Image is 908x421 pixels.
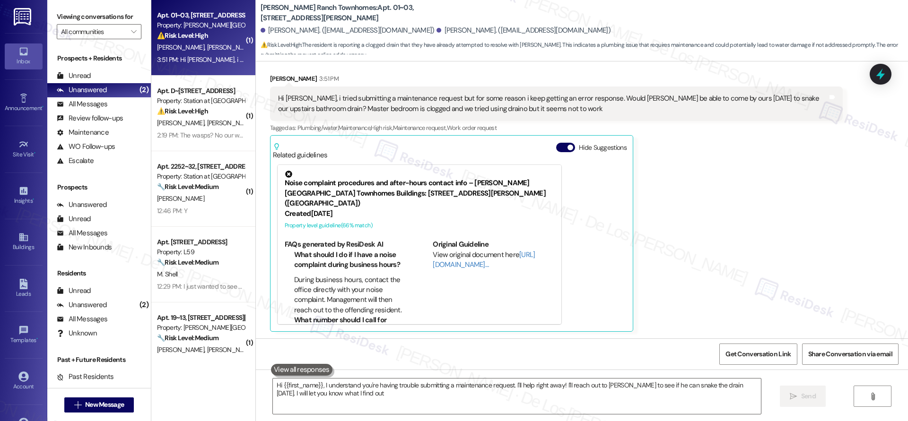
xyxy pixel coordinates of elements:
span: High risk , [371,124,393,132]
div: Past Residents [57,372,114,382]
span: Maintenance request , [393,124,447,132]
div: Tagged as: [270,121,843,135]
a: Inbox [5,43,43,69]
span: New Message [85,400,124,410]
button: Share Conversation via email [802,344,899,365]
div: [PERSON_NAME] [270,74,843,87]
button: Get Conversation Link [719,344,797,365]
div: All Messages [57,99,107,109]
div: Review follow-ups [57,113,123,123]
strong: 🔧 Risk Level: Medium [157,334,218,342]
div: Hi [PERSON_NAME], i tried submitting a maintenance request but for some reason i keep getting an ... [278,94,828,114]
a: [URL][DOMAIN_NAME]… [433,250,535,269]
div: Maintenance [57,128,109,137]
label: Hide Suggestions [579,143,627,153]
div: Apt. 2252~32, [STREET_ADDRESS] [157,162,244,172]
div: [PERSON_NAME]. ([EMAIL_ADDRESS][DOMAIN_NAME]) [261,26,435,35]
div: All Messages [57,228,107,238]
label: Viewing conversations for [57,9,141,24]
span: [PERSON_NAME] [207,119,254,127]
a: Leads [5,276,43,301]
div: All Messages [57,314,107,324]
strong: ⚠️ Risk Level: High [157,107,208,115]
i:  [74,401,81,409]
div: 3:51 PM [317,74,338,84]
span: [PERSON_NAME] [157,194,204,203]
div: Unknown [57,328,97,338]
span: Work order request [447,124,497,132]
span: • [33,196,34,203]
div: Residents [47,268,151,278]
a: Insights • [5,183,43,208]
li: What number should I call for after-hours noise complaints? [294,315,406,335]
li: What should I do if I have a noise complaint during business hours? [294,250,406,270]
strong: 🔧 Risk Level: Medium [157,258,218,266]
div: New Inbounds [57,242,112,252]
div: (2) [137,298,151,312]
div: Property: L59 [157,247,244,257]
span: • [34,150,35,156]
img: ResiDesk Logo [14,8,33,26]
div: 2:19 PM: The wasps? No our wasps haven't been sprayed yet. [157,131,324,139]
div: Unread [57,286,91,296]
span: Send [801,391,816,401]
a: Templates • [5,322,43,348]
input: All communities [61,24,126,39]
div: Unread [57,71,91,81]
div: Past + Future Residents [47,355,151,365]
div: Property: [PERSON_NAME][GEOGRAPHIC_DATA] Townhomes [157,20,244,30]
span: Maintenance , [338,124,371,132]
i:  [869,393,876,400]
textarea: Hi {{first_name}}, I understand you're having trouble submitting a maintenance request. I'll help... [273,378,761,414]
div: 12:29 PM: I just wanted to see cause I think our lease ends in November so that would be the last... [157,282,486,291]
span: [PERSON_NAME] [207,43,254,52]
strong: ⚠️ Risk Level: High [261,41,301,49]
a: Buildings [5,229,43,255]
span: M. Shell [157,270,177,278]
div: 12:46 PM: Y [157,206,187,215]
b: [PERSON_NAME] Ranch Townhomes: Apt. 01~03, [STREET_ADDRESS][PERSON_NAME] [261,3,450,23]
div: Prospects [47,182,151,192]
span: Get Conversation Link [725,349,791,359]
div: [PERSON_NAME]. ([EMAIL_ADDRESS][DOMAIN_NAME]) [437,26,611,35]
span: • [36,335,38,342]
span: Share Conversation via email [808,349,892,359]
div: Apt. 01~03, [STREET_ADDRESS][PERSON_NAME] [157,10,244,20]
div: Property: Station at [GEOGRAPHIC_DATA][PERSON_NAME] [157,172,244,181]
span: : The resident is reporting a clogged drain that they have already attempted to resolve with [PER... [261,40,908,60]
strong: ⚠️ Risk Level: High [157,31,208,40]
div: Apt. D~[STREET_ADDRESS] [157,86,244,96]
div: Unanswered [57,200,107,210]
div: Unanswered [57,300,107,310]
div: Created [DATE] [285,209,554,219]
span: [PERSON_NAME] [157,345,207,354]
div: Property level guideline ( 66 % match) [285,221,554,231]
button: New Message [64,397,134,412]
span: [PERSON_NAME] [207,345,254,354]
span: [PERSON_NAME] [157,119,207,127]
b: Original Guideline [433,240,489,249]
span: • [42,103,44,110]
a: Site Visit • [5,137,43,162]
div: View original document here [433,250,554,270]
div: (2) [137,83,151,97]
div: Property: [PERSON_NAME][GEOGRAPHIC_DATA] Townhomes [157,323,244,333]
div: Related guidelines [273,143,328,160]
i:  [790,393,797,400]
div: Property: Station at [GEOGRAPHIC_DATA][PERSON_NAME] [157,96,244,106]
button: Send [780,386,826,407]
div: Escalate [57,156,94,166]
div: Apt. [STREET_ADDRESS] [157,237,244,247]
div: WO Follow-ups [57,142,115,152]
div: Noise complaint procedures and after-hours contact info – [PERSON_NAME][GEOGRAPHIC_DATA] Townhome... [285,171,554,208]
div: Apt. 19~13, [STREET_ADDRESS][PERSON_NAME] [157,313,244,323]
div: Unread [57,214,91,224]
span: Plumbing/water , [297,124,338,132]
div: Prospects + Residents [47,53,151,63]
b: FAQs generated by ResiDesk AI [285,240,383,249]
i:  [131,28,136,35]
li: During business hours, contact the office directly with your noise complaint. Management will the... [294,275,406,316]
a: Account [5,369,43,394]
span: [PERSON_NAME] [157,43,207,52]
div: Unanswered [57,85,107,95]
